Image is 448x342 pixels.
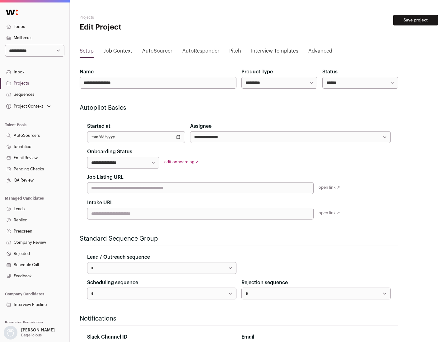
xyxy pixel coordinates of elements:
[241,279,288,286] label: Rejection sequence
[229,47,241,57] a: Pitch
[241,333,391,341] div: Email
[164,160,199,164] a: edit onboarding ↗
[87,253,150,261] label: Lead / Outreach sequence
[308,47,332,57] a: Advanced
[21,328,55,333] p: [PERSON_NAME]
[80,22,199,32] h1: Edit Project
[322,68,338,76] label: Status
[5,104,43,109] div: Project Context
[87,199,113,206] label: Intake URL
[2,326,56,340] button: Open dropdown
[142,47,172,57] a: AutoSourcer
[251,47,298,57] a: Interview Templates
[5,102,52,111] button: Open dropdown
[80,234,398,243] h2: Standard Sequence Group
[104,47,132,57] a: Job Context
[393,15,438,25] button: Save project
[87,148,132,155] label: Onboarding Status
[80,314,398,323] h2: Notifications
[87,333,127,341] label: Slack Channel ID
[4,326,17,340] img: nopic.png
[182,47,219,57] a: AutoResponder
[80,15,199,20] h2: Projects
[2,6,21,19] img: Wellfound
[241,68,273,76] label: Product Type
[190,122,212,130] label: Assignee
[80,104,398,112] h2: Autopilot Basics
[87,173,124,181] label: Job Listing URL
[80,47,94,57] a: Setup
[21,333,42,338] p: Bagelicious
[80,68,94,76] label: Name
[87,122,110,130] label: Started at
[87,279,138,286] label: Scheduling sequence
